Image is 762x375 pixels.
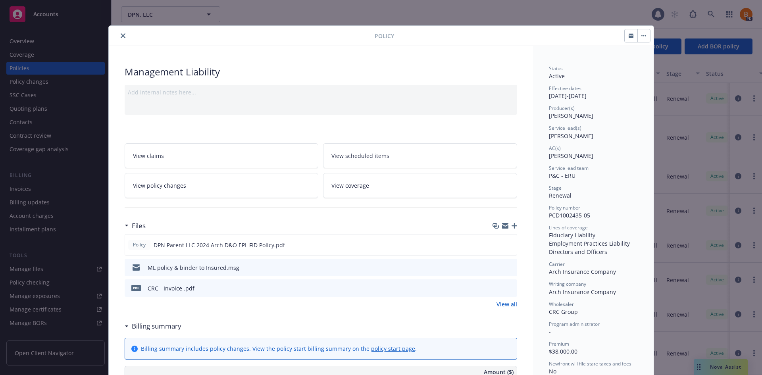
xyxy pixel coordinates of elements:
[549,321,600,327] span: Program administrator
[131,241,147,248] span: Policy
[549,340,569,347] span: Premium
[125,65,517,79] div: Management Liability
[549,328,551,335] span: -
[549,185,562,191] span: Stage
[507,263,514,272] button: preview file
[549,348,577,355] span: $38,000.00
[494,284,500,292] button: download file
[549,360,631,367] span: Newfront will file state taxes and fees
[549,204,580,211] span: Policy number
[549,112,593,119] span: [PERSON_NAME]
[131,285,141,291] span: pdf
[549,85,581,92] span: Effective dates
[549,231,638,239] div: Fiduciary Liability
[506,241,514,249] button: preview file
[375,32,394,40] span: Policy
[154,241,285,249] span: DPN Parent LLC 2024 Arch D&O EPL FID Policy.pdf
[507,284,514,292] button: preview file
[549,132,593,140] span: [PERSON_NAME]
[133,152,164,160] span: View claims
[549,288,616,296] span: Arch Insurance Company
[549,85,638,100] div: [DATE] - [DATE]
[494,241,500,249] button: download file
[331,181,369,190] span: View coverage
[496,300,517,308] a: View all
[125,321,181,331] div: Billing summary
[549,239,638,248] div: Employment Practices Liability
[549,268,616,275] span: Arch Insurance Company
[549,281,586,287] span: Writing company
[549,105,575,112] span: Producer(s)
[132,221,146,231] h3: Files
[148,284,194,292] div: CRC - Invoice .pdf
[549,301,574,308] span: Wholesaler
[125,143,319,168] a: View claims
[371,345,415,352] a: policy start page
[549,152,593,160] span: [PERSON_NAME]
[549,125,581,131] span: Service lead(s)
[549,224,588,231] span: Lines of coverage
[132,321,181,331] h3: Billing summary
[549,145,561,152] span: AC(s)
[549,367,556,375] span: No
[148,263,239,272] div: ML policy & binder to Insured.msg
[128,88,514,96] div: Add internal notes here...
[125,173,319,198] a: View policy changes
[141,344,417,353] div: Billing summary includes policy changes. View the policy start billing summary on the .
[549,308,578,315] span: CRC Group
[549,261,565,267] span: Carrier
[549,65,563,72] span: Status
[494,263,500,272] button: download file
[549,172,575,179] span: P&C - ERU
[323,173,517,198] a: View coverage
[549,192,571,199] span: Renewal
[549,72,565,80] span: Active
[323,143,517,168] a: View scheduled items
[133,181,186,190] span: View policy changes
[331,152,389,160] span: View scheduled items
[549,165,589,171] span: Service lead team
[549,212,590,219] span: PCD1002435-05
[118,31,128,40] button: close
[125,221,146,231] div: Files
[549,248,638,256] div: Directors and Officers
